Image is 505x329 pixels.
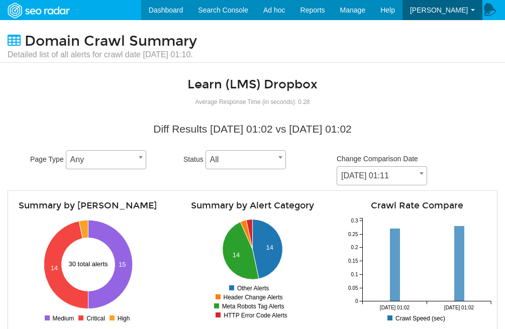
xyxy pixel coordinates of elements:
[25,33,197,50] span: Domain Crawl Summary
[440,299,495,324] iframe: Opens a widget where you can find more information
[348,232,358,237] tspan: 0.25
[206,150,286,169] span: All
[337,155,418,163] span: Change Comparison Date
[66,153,146,167] span: Any
[66,150,146,169] span: Any
[30,155,64,163] span: Page Type
[8,49,197,60] small: Detailed list of all alerts for crawl date [DATE] 01:10.
[178,201,328,210] h4: Summary by Alert Category
[68,260,108,268] text: 30 total alerts
[348,285,358,291] tspan: 0.05
[4,2,73,20] img: SEORadar
[351,272,358,277] tspan: 0.1
[380,305,410,310] tspan: [DATE] 01:02
[337,166,427,185] span: 08/14/2025 01:11
[380,6,395,14] span: Help
[337,169,427,183] span: 08/14/2025 01:11
[342,201,492,210] h4: Crawl Rate Compare
[355,298,358,304] tspan: 0
[410,6,468,14] span: [PERSON_NAME]
[351,218,358,224] tspan: 0.3
[195,98,310,105] small: Average Response Time (in seconds): 0.28
[15,122,490,137] div: Diff Results [DATE] 01:02 vs [DATE] 01:02
[183,155,204,163] span: Status
[300,6,325,14] span: Reports
[13,201,163,210] h4: Summary by [PERSON_NAME]
[351,245,358,250] tspan: 0.2
[206,153,285,167] span: All
[340,6,366,14] span: Manage
[187,77,318,92] a: Learn (LMS) Dropbox
[348,258,358,264] tspan: 0.15
[263,6,285,14] span: Ad hoc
